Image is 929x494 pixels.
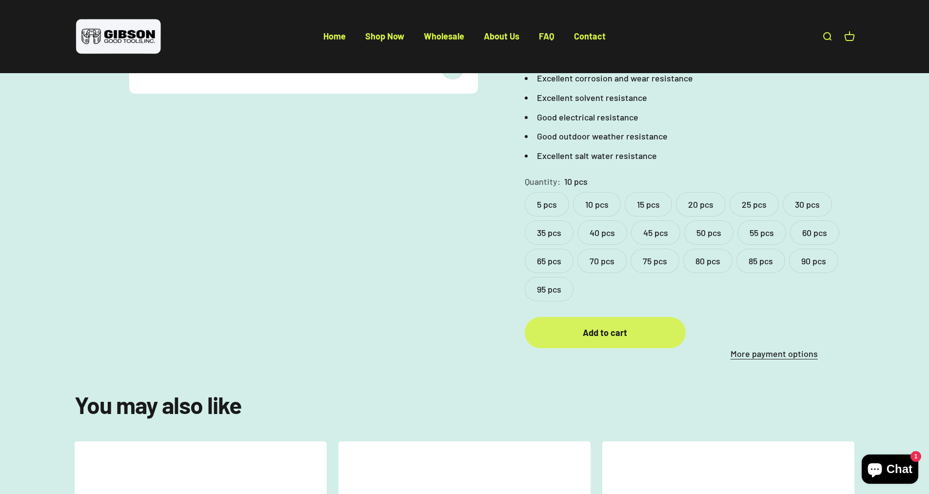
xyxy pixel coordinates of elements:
legend: Quantity: [525,175,560,189]
iframe: PayPal-paypal [693,317,854,338]
span: Excellent salt water resistance [537,150,657,161]
a: Wholesale [424,31,464,41]
span: Good electrical resistance [537,112,638,122]
a: FAQ [539,31,554,41]
inbox-online-store-chat: Shopify online store chat [859,454,921,486]
div: Add to cart [544,326,666,340]
split-lines: You may also like [75,391,242,419]
span: Good outdoor weather resistance [537,131,668,141]
a: About Us [484,31,519,41]
a: Contact [574,31,606,41]
variant-option-value: 10 pcs [564,175,588,189]
a: Home [323,31,346,41]
button: Add to cart [525,317,686,348]
a: Shop Now [365,31,404,41]
a: More payment options [693,347,854,361]
span: Excellent solvent resistance [537,92,647,103]
span: Excellent corrosion and wear resistance [537,73,693,83]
